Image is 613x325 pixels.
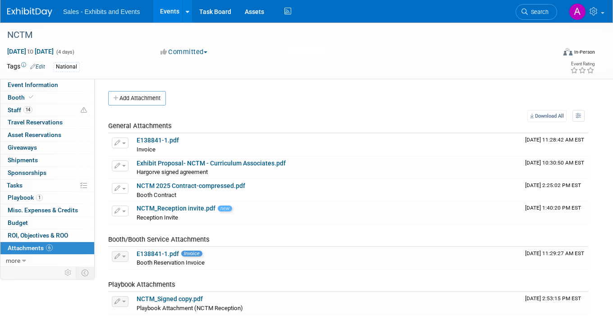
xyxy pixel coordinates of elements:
[30,64,45,70] a: Edit
[7,47,54,55] span: [DATE] [DATE]
[8,106,32,114] span: Staff
[60,267,76,279] td: Personalize Event Tab Strip
[8,206,78,214] span: Misc. Expenses & Credits
[525,160,584,166] span: Upload Timestamp
[29,95,33,100] i: Booth reservation complete
[525,205,581,211] span: Upload Timestamp
[0,192,94,204] a: Playbook1
[522,133,588,156] td: Upload Timestamp
[218,206,232,211] span: new
[8,156,38,164] span: Shipments
[137,250,179,257] a: E138841-1.pdf
[525,182,581,188] span: Upload Timestamp
[23,106,32,113] span: 14
[53,62,80,72] div: National
[0,116,94,128] a: Travel Reservations
[137,182,245,189] a: NCTM 2025 Contract-compressed.pdf
[570,62,595,66] div: Event Rating
[0,79,94,91] a: Event Information
[137,259,205,266] span: Booth Reservation Invoice
[525,137,584,143] span: Upload Timestamp
[0,154,94,166] a: Shipments
[8,169,46,176] span: Sponsorships
[527,110,567,122] a: Download All
[7,8,52,17] img: ExhibitDay
[0,242,94,254] a: Attachments6
[26,48,35,55] span: to
[8,94,35,101] span: Booth
[563,48,572,55] img: Format-Inperson.png
[0,179,94,192] a: Tasks
[0,204,94,216] a: Misc. Expenses & Credits
[0,255,94,267] a: more
[569,3,586,20] img: Alexandra Horne
[55,49,74,55] span: (4 days)
[8,119,63,126] span: Travel Reservations
[108,122,172,130] span: General Attachments
[137,305,243,311] span: Playbook Attachment (NCTM Reception)
[0,142,94,154] a: Giveaways
[516,4,557,20] a: Search
[7,62,45,72] td: Tags
[137,192,176,198] span: Booth Contract
[137,146,156,153] span: Invoice
[522,292,588,315] td: Upload Timestamp
[0,129,94,141] a: Asset Reservations
[63,8,140,15] span: Sales - Exhibits and Events
[0,104,94,116] a: Staff14
[137,137,179,144] a: E138841-1.pdf
[7,182,23,189] span: Tasks
[181,251,202,256] span: Invoice
[528,9,549,15] span: Search
[6,257,20,264] span: more
[36,194,43,201] span: 1
[108,280,175,288] span: Playbook Attachments
[522,179,588,201] td: Upload Timestamp
[0,167,94,179] a: Sponsorships
[0,217,94,229] a: Budget
[0,92,94,104] a: Booth
[137,214,178,221] span: Reception Invite
[108,235,210,243] span: Booth/Booth Service Attachments
[574,49,595,55] div: In-Person
[508,47,595,60] div: Event Format
[46,244,53,251] span: 6
[8,244,53,252] span: Attachments
[108,91,166,105] button: Add Attachment
[525,295,581,302] span: Upload Timestamp
[157,47,211,57] button: Committed
[137,295,203,302] a: NCTM_Signed copy.pdf
[8,232,68,239] span: ROI, Objectives & ROO
[8,219,28,226] span: Budget
[76,267,95,279] td: Toggle Event Tabs
[8,131,61,138] span: Asset Reservations
[522,156,588,179] td: Upload Timestamp
[522,201,588,224] td: Upload Timestamp
[522,247,588,270] td: Upload Timestamp
[0,229,94,242] a: ROI, Objectives & ROO
[137,169,208,175] span: Hargorve signed agreement
[81,106,87,114] span: Potential Scheduling Conflict -- at least one attendee is tagged in another overlapping event.
[525,250,584,256] span: Upload Timestamp
[4,27,545,43] div: NCTM
[8,144,37,151] span: Giveaways
[8,81,58,88] span: Event Information
[137,160,286,167] a: Exhibit Proposal- NCTM - Curriculum Associates.pdf
[137,205,215,212] a: NCTM_Reception invite.pdf
[8,194,43,201] span: Playbook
